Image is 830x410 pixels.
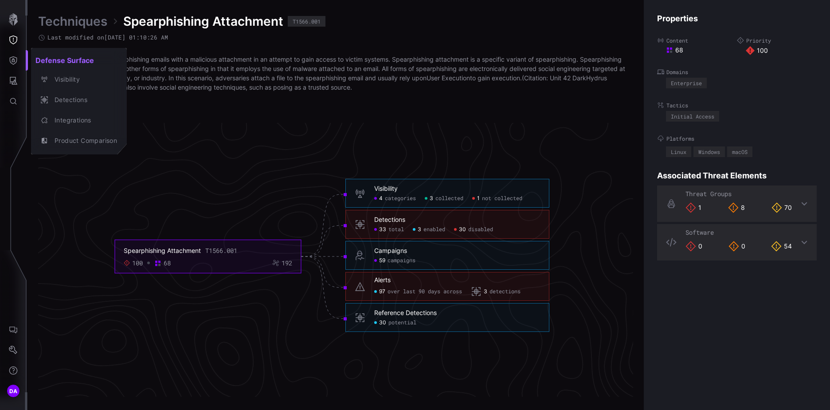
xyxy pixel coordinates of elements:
div: Visibility [50,74,117,85]
button: Product Comparison [31,130,127,151]
div: Detections [50,95,117,106]
div: Integrations [50,115,117,126]
button: Visibility [31,69,127,90]
button: Integrations [31,110,127,130]
button: Detections [31,90,127,110]
div: Product Comparison [50,135,117,146]
h2: Defense Surface [31,51,127,69]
